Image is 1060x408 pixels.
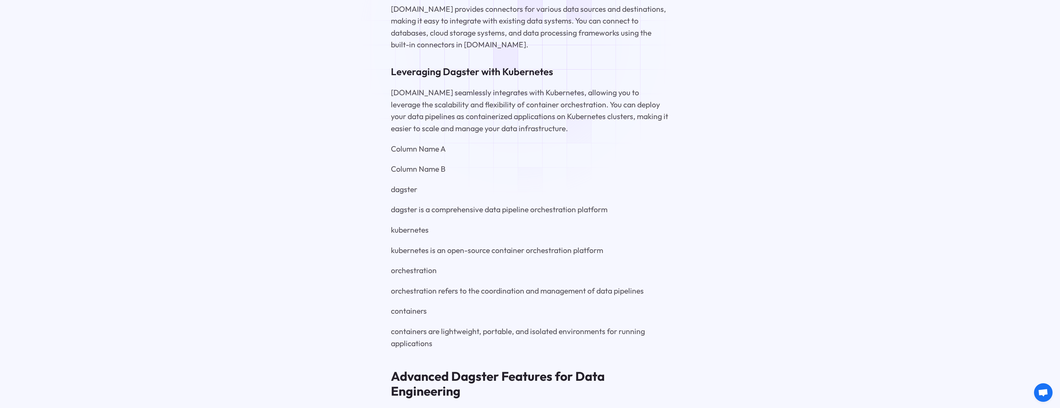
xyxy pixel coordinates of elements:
[391,305,669,317] p: containers
[391,143,669,155] p: Column Name A
[391,325,669,349] p: containers are lightweight, portable, and isolated environments for running applications
[391,369,669,398] h2: Advanced Dagster Features for Data Engineering
[1034,383,1053,402] div: 채팅 열기
[391,285,669,297] p: orchestration refers to the coordination and management of data pipelines
[391,204,669,216] p: dagster is a comprehensive data pipeline orchestration platform
[391,224,669,236] p: kubernetes
[391,244,669,256] p: kubernetes is an open-source container orchestration platform
[391,183,669,195] p: dagster
[391,87,669,134] p: [DOMAIN_NAME] seamlessly integrates with Kubernetes, allowing you to leverage the scalability and...
[391,65,669,78] h3: Leveraging Dagster with Kubernetes
[391,264,669,277] p: orchestration
[391,3,669,51] p: [DOMAIN_NAME] provides connectors for various data sources and destinations, making it easy to in...
[391,163,669,175] p: Column Name B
